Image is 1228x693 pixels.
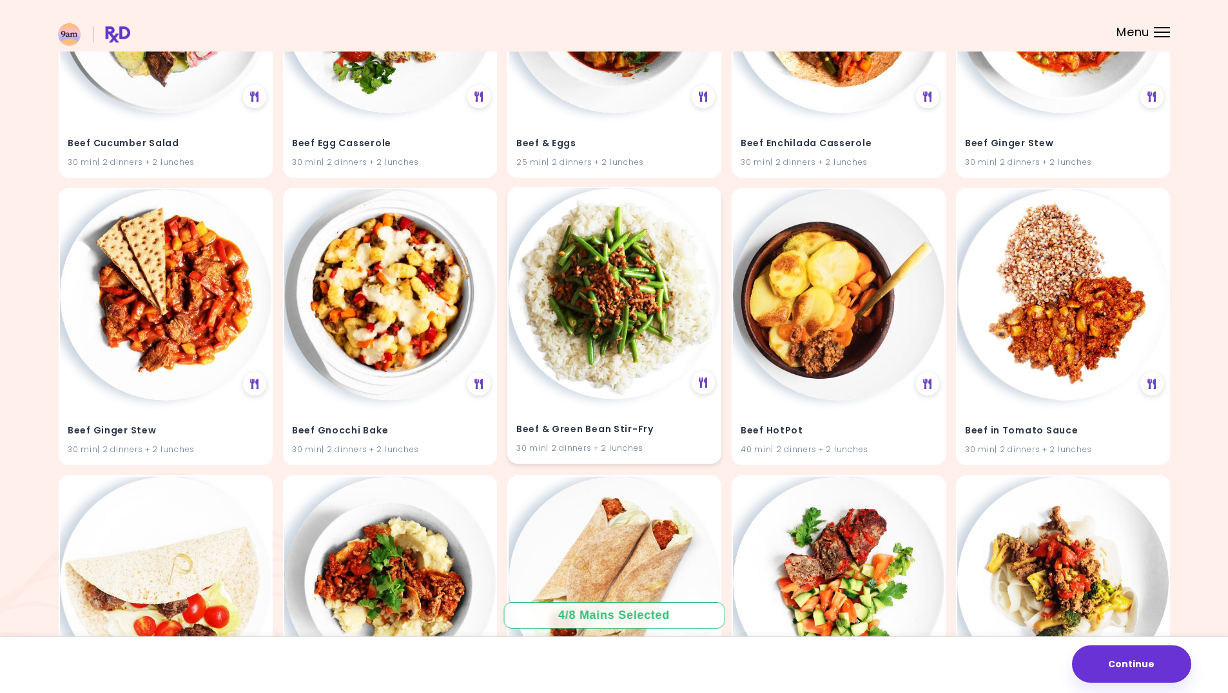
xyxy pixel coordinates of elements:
div: 4 / 8 Mains Selected [549,607,679,623]
h4: Beef HotPot [741,420,937,441]
div: See Meal Plan [1140,372,1164,395]
h4: Beef Cucumber Salad [68,133,264,154]
h4: Beef Ginger Stew [965,133,1161,154]
div: See Meal Plan [692,85,715,108]
div: 30 min | 2 dinners + 2 lunches [292,157,488,169]
div: See Meal Plan [916,85,939,108]
div: See Meal Plan [467,372,491,395]
div: See Meal Plan [467,85,491,108]
div: 30 min | 2 dinners + 2 lunches [292,443,488,455]
div: 25 min | 2 dinners + 2 lunches [516,157,712,169]
div: 30 min | 2 dinners + 2 lunches [965,443,1161,455]
div: See Meal Plan [243,85,266,108]
h4: Beef & Green Bean Stir-Fry [516,419,712,439]
h4: Beef Gnocchi Bake [292,420,488,441]
div: See Meal Plan [1140,85,1164,108]
div: 40 min | 2 dinners + 2 lunches [741,443,937,455]
h4: Beef Egg Casserole [292,133,488,154]
div: 30 min | 2 dinners + 2 lunches [965,157,1161,169]
h4: Beef in Tomato Sauce [965,420,1161,441]
h4: Beef Enchilada Casserole [741,133,937,154]
span: Menu [1116,26,1149,38]
h4: Beef & Eggs [516,133,712,154]
div: 30 min | 2 dinners + 2 lunches [68,443,264,455]
button: Continue [1072,645,1191,683]
h4: Beef Ginger Stew [68,420,264,441]
div: See Meal Plan [243,372,266,395]
div: 30 min | 2 dinners + 2 lunches [516,442,712,454]
div: See Meal Plan [916,372,939,395]
div: 30 min | 2 dinners + 2 lunches [741,157,937,169]
div: 30 min | 2 dinners + 2 lunches [68,157,264,169]
img: RxDiet [58,23,130,46]
div: See Meal Plan [692,371,715,394]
